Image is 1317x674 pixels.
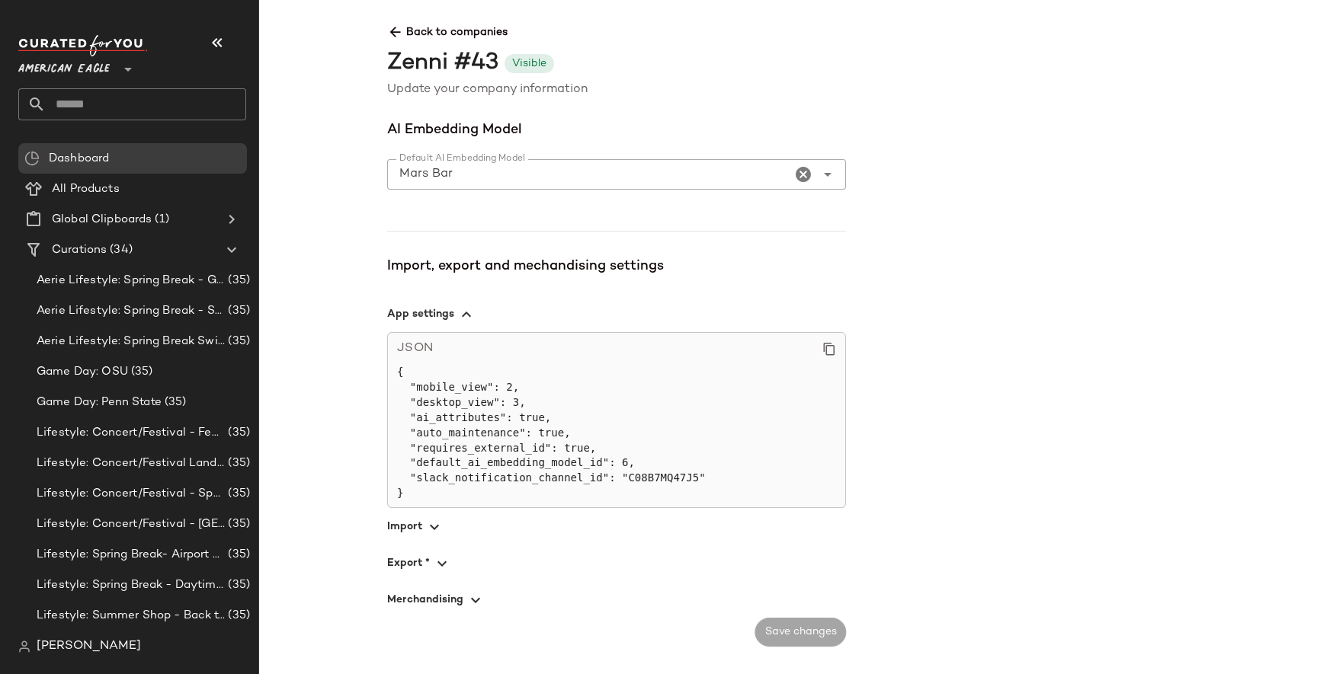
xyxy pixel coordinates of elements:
[52,241,107,259] span: Curations
[225,516,250,533] span: (35)
[37,637,141,656] span: [PERSON_NAME]
[37,272,225,289] span: Aerie Lifestyle: Spring Break - Girly/Femme
[49,150,109,168] span: Dashboard
[397,365,836,501] pre: { "mobile_view": 2, "desktop_view": 3, "ai_attributes": true, "auto_maintenance": true, "requires...
[37,516,225,533] span: Lifestyle: Concert/Festival - [GEOGRAPHIC_DATA]
[18,35,148,56] img: cfy_white_logo.C9jOOHJF.svg
[387,12,1305,40] span: Back to companies
[162,394,187,411] span: (35)
[387,581,846,618] button: Merchandising
[225,333,250,350] span: (35)
[225,546,250,564] span: (35)
[397,339,433,359] span: JSON
[52,180,120,198] span: All Products
[225,485,250,503] span: (35)
[387,545,846,581] button: Export *
[387,46,498,81] div: Zenni #43
[37,485,225,503] span: Lifestyle: Concert/Festival - Sporty
[225,272,250,289] span: (35)
[18,52,110,79] span: American Eagle
[24,151,40,166] img: svg%3e
[387,81,1305,99] div: Update your company information
[225,455,250,472] span: (35)
[37,607,225,624] span: Lifestyle: Summer Shop - Back to School Essentials
[107,241,133,259] span: (34)
[225,424,250,442] span: (35)
[225,302,250,320] span: (35)
[37,302,225,320] span: Aerie Lifestyle: Spring Break - Sporty
[52,211,152,228] span: Global Clipboards
[225,577,250,594] span: (35)
[37,363,128,381] span: Game Day: OSU
[225,607,250,624] span: (35)
[128,363,153,381] span: (35)
[794,165,812,184] i: Clear Default AI Embedding Model
[152,211,168,228] span: (1)
[399,165,453,184] span: Mars Bar
[387,508,846,545] button: Import
[387,256,846,277] div: Import, export and mechandising settings
[37,577,225,594] span: Lifestyle: Spring Break - Daytime Casual
[37,455,225,472] span: Lifestyle: Concert/Festival Landing Page
[387,295,846,332] button: App settings
[18,640,30,653] img: svg%3e
[512,56,546,72] div: Visible
[37,546,225,564] span: Lifestyle: Spring Break- Airport Style
[387,120,846,141] span: AI Embedding Model
[37,333,225,350] span: Aerie Lifestyle: Spring Break Swimsuits Landing Page
[37,394,162,411] span: Game Day: Penn State
[37,424,225,442] span: Lifestyle: Concert/Festival - Femme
